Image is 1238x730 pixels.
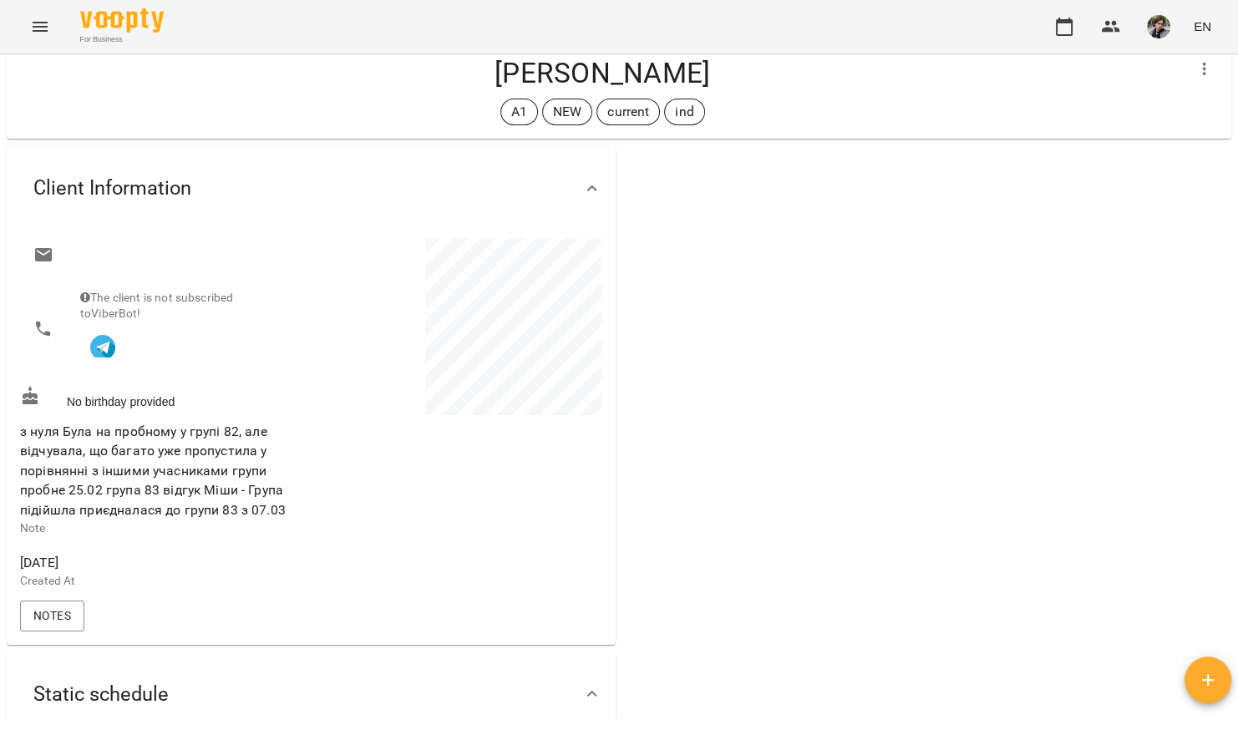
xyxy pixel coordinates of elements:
button: EN [1187,11,1218,42]
span: For Business [80,34,164,45]
span: Client Information [33,175,191,201]
div: NEW [542,99,592,125]
div: current [596,99,660,125]
button: Menu [20,7,60,47]
div: No birthday provided [17,383,312,413]
span: з нуля Була на пробному у групі 82, але відчувала, що багато уже пропустила у порівнянні з іншими... [20,423,286,518]
span: [DATE] [20,553,308,573]
img: 3324ceff06b5eb3c0dd68960b867f42f.jpeg [1147,15,1170,38]
div: ind [664,99,704,125]
p: Note [20,520,308,537]
span: EN [1194,18,1211,35]
img: Telegram [90,335,115,360]
p: А1 [511,102,527,122]
div: А1 [500,99,538,125]
p: NEW [553,102,581,122]
img: Voopty Logo [80,8,164,33]
h4: [PERSON_NAME] [20,56,1185,90]
span: Notes [33,606,71,626]
button: In touch with VooptyBot [80,322,125,368]
span: Static schedule [33,682,169,707]
p: Created At [20,573,308,590]
p: ind [675,102,693,122]
p: current [607,102,649,122]
button: Notes [20,601,84,631]
span: The client is not subscribed to ViberBot! [80,291,233,321]
div: Client Information [7,145,616,231]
